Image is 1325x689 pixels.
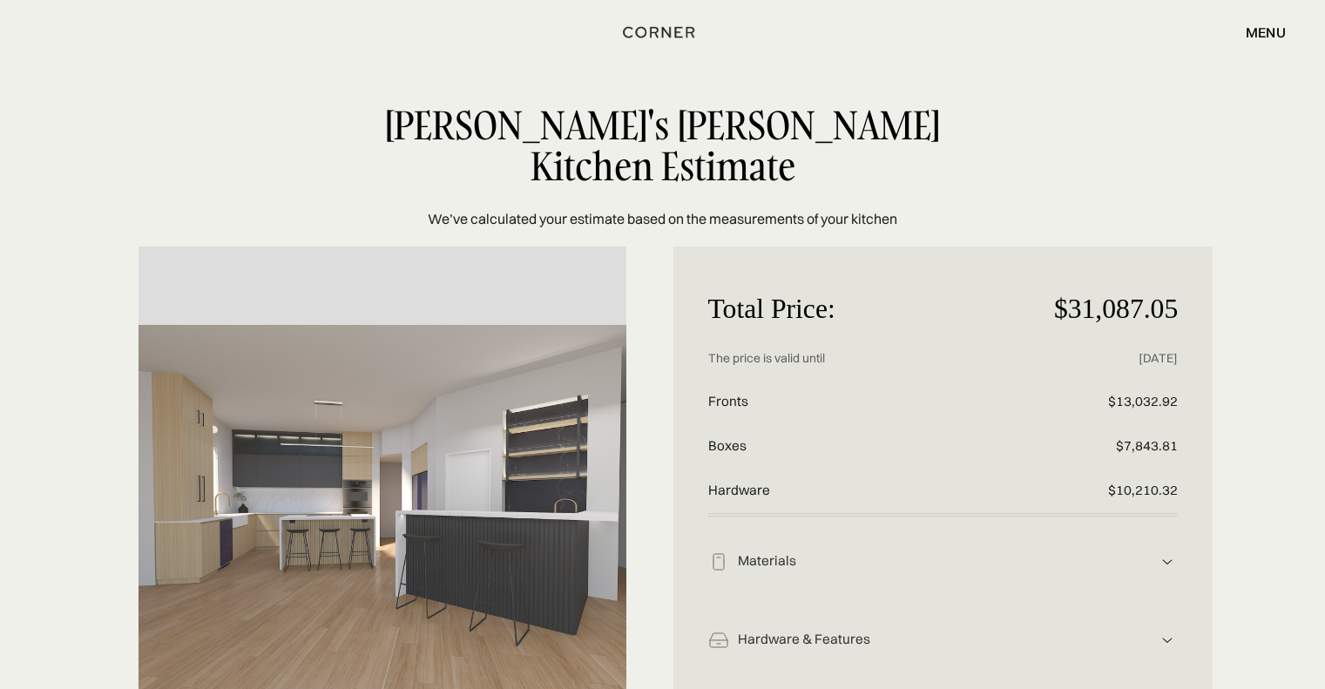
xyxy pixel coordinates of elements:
div: menu [1228,17,1286,47]
p: Boxes [708,424,1022,469]
a: home [611,21,714,44]
div: menu [1246,25,1286,39]
p: $13,032.92 [1021,380,1178,424]
div: Hardware & Features [729,631,1158,649]
p: $31,087.05 [1021,281,1178,338]
p: We’ve calculated your estimate based on the measurements of your kitchen [428,208,897,229]
p: Total Price: [708,281,1022,338]
div: Materials [729,552,1158,571]
p: [DATE] [1021,337,1178,380]
p: $10,210.32 [1021,469,1178,513]
p: Fronts [708,380,1022,424]
p: The price is valid until [708,337,1022,380]
p: $7,843.81 [1021,424,1178,469]
p: Hardware [708,469,1022,513]
div: [PERSON_NAME]'s [PERSON_NAME] Kitchen Estimate [336,105,989,187]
